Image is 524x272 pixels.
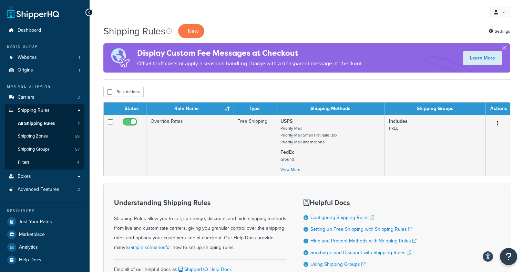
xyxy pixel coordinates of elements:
a: Using Shipping Groups [310,261,366,268]
span: Filters [18,160,30,165]
a: Shipping Groups 57 [5,143,84,156]
div: Resources [5,208,84,214]
a: All Shipping Rules 1 [5,117,84,130]
span: Carriers [18,95,34,100]
a: Filters 4 [5,156,84,169]
small: Priority Mail Priority Mail Small Flat Rate Box Priority Mail International [280,125,337,145]
td: Free Shipping [233,115,276,176]
strong: USPS [280,118,292,125]
small: Ground [280,156,294,162]
span: 3 [78,95,80,100]
p: + New [178,24,204,38]
span: Help Docs [19,257,41,263]
span: 2 [78,187,80,193]
a: Settings [489,26,510,36]
span: 57 [75,146,80,152]
span: All Shipping Rules [18,121,55,127]
a: example scenarios [125,244,165,251]
button: Open Resource Center [500,248,517,265]
th: Shipping Methods [276,102,385,115]
li: Websites [5,51,84,64]
a: ShipperHQ Home [7,5,59,19]
span: 4 [77,160,80,165]
h1: Shipping Rules [103,24,165,38]
th: Shipping Groups [385,102,486,115]
span: Origins [18,67,33,73]
span: 1 [79,67,80,73]
a: Configuring Shipping Rules [310,214,374,221]
th: Rule Name : activate to sort column ascending [146,102,233,115]
div: Manage Shipping [5,84,84,89]
span: Analytics [19,244,38,250]
li: All Shipping Rules [5,117,84,130]
li: Shipping Groups [5,143,84,156]
span: 1 [78,121,80,127]
li: Origins [5,64,84,77]
small: FREE [389,125,399,131]
div: Basic Setup [5,44,84,50]
img: duties-banner-06bc72dcb5fe05cb3f9472aba00be2ae8eb53ab6f0d8bb03d382ba314ac3c341.png [103,43,137,73]
a: Carriers 3 [5,91,84,104]
td: Override Rates [146,115,233,176]
span: Boxes [18,174,31,179]
span: Shipping Groups [18,146,50,152]
span: 59 [75,133,80,139]
th: Type [233,102,276,115]
a: Origins 1 [5,64,84,77]
div: Shipping Rules allow you to set, surcharge, discount, and hide shipping methods from live and cus... [114,199,286,252]
li: Shipping Zones [5,130,84,143]
h3: Understanding Shipping Rules [114,199,286,206]
span: Advanced Features [18,187,59,193]
a: Learn More [463,51,502,65]
a: Shipping Zones 59 [5,130,84,143]
a: Dashboard [5,24,84,37]
a: Boxes [5,170,84,183]
span: Test Your Rates [19,219,52,225]
span: Dashboard [18,28,41,33]
li: Carriers [5,91,84,104]
li: Advanced Features [5,183,84,196]
a: Surcharge and Discount with Shipping Rules [310,249,411,256]
button: Bulk Actions [103,87,144,97]
a: Websites 1 [5,51,84,64]
h3: Helpful Docs [304,199,417,206]
th: Actions [486,102,510,115]
th: Status [117,102,146,115]
a: Test Your Rates [5,216,84,228]
li: Filters [5,156,84,169]
li: Shipping Rules [5,104,84,170]
a: Marketplace [5,228,84,241]
p: Offset tariff costs or apply a seasonal handling charge with a transparent message at checkout. [137,59,363,68]
a: View More [280,166,300,173]
a: Help Docs [5,254,84,266]
strong: FedEx [280,149,294,156]
h4: Display Custom Fee Messages at Checkout [137,47,363,59]
span: Shipping Zones [18,133,48,139]
span: Websites [18,55,37,61]
a: Advanced Features 2 [5,183,84,196]
a: Hide and Prevent Methods with Shipping Rules [310,237,417,244]
strong: Includes [389,118,408,125]
a: Shipping Rules [5,104,84,117]
a: Analytics [5,241,84,253]
span: Marketplace [19,232,45,238]
a: Setting up Free Shipping with Shipping Rules [310,226,412,233]
span: Shipping Rules [18,108,50,113]
span: 1 [79,55,80,61]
